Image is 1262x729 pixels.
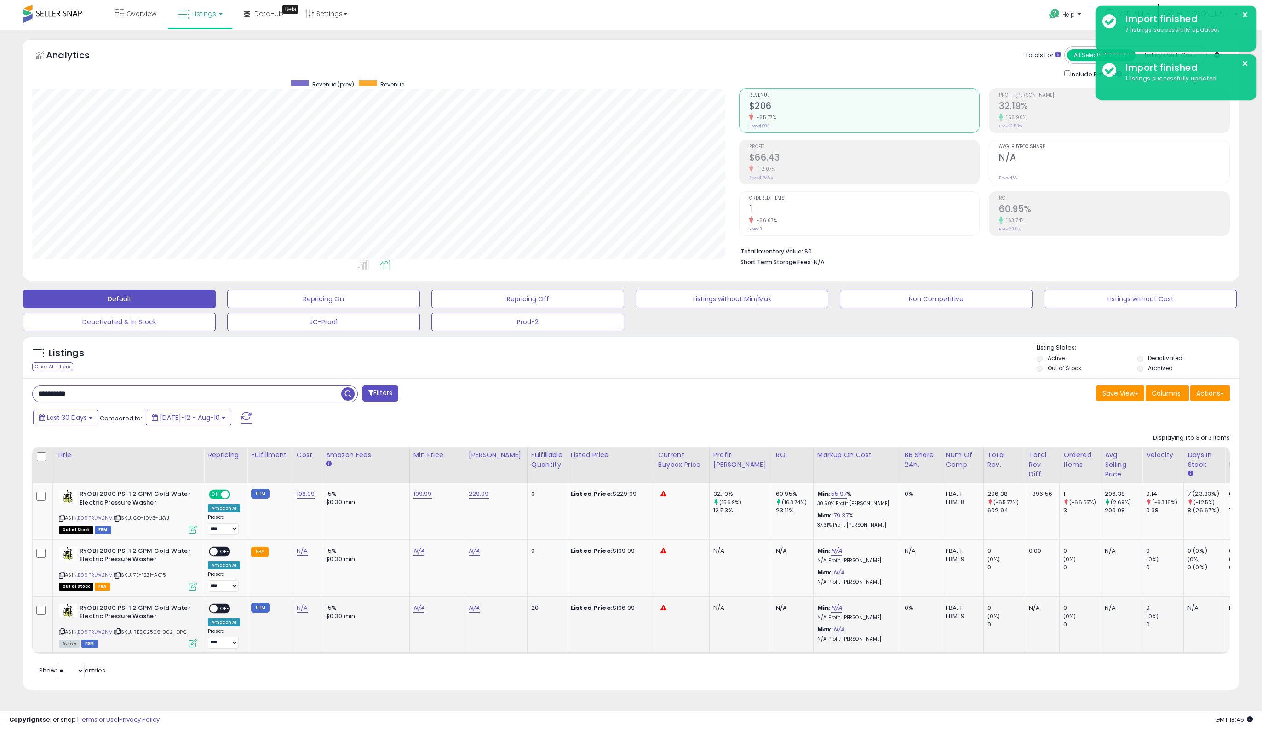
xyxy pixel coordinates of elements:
div: 0.14 [1146,490,1183,498]
a: N/A [833,625,844,634]
span: FBM [81,640,98,648]
button: Default [23,290,216,308]
div: 602.94 [987,506,1025,515]
div: N/A [776,604,806,612]
p: N/A Profit [PERSON_NAME] [817,636,894,643]
div: 15% [326,547,402,555]
div: Clear All Filters [32,362,73,371]
div: 206.38 [987,490,1025,498]
div: 32.19% [713,490,772,498]
div: 12.53% [713,506,772,515]
a: N/A [297,546,308,556]
small: FBA [251,547,268,557]
div: Displaying 1 to 3 of 3 items [1153,434,1230,442]
span: Revenue (prev) [312,80,354,88]
div: 0% [905,490,935,498]
div: Cost [297,450,318,460]
small: Prev: $75.55 [749,175,773,180]
span: [DATE]-12 - Aug-10 [160,413,220,422]
div: 0 [1146,563,1183,572]
small: 156.90% [1003,114,1027,121]
p: Listing States: [1037,344,1239,352]
b: Listed Price: [571,489,613,498]
h2: $66.43 [749,152,980,165]
div: 0.00 [1029,547,1052,555]
div: Min Price [413,450,461,460]
div: Fulfillment [251,450,288,460]
div: 23.11% [776,506,813,515]
div: FBM: 9 [946,612,976,620]
div: Ordered Items [1063,450,1097,470]
button: Listings without Cost [1044,290,1237,308]
b: Max: [817,625,833,634]
small: -12.07% [753,166,775,172]
img: 41f-pAo3DzL._SL40_.jpg [59,547,77,560]
small: (0%) [987,556,1000,563]
label: Out of Stock [1048,364,1081,372]
a: B09FRLW2NV [78,628,112,636]
div: FBM: 8 [946,498,976,506]
div: BB Share 24h. [905,450,938,470]
div: Velocity [1146,450,1180,460]
div: FBA: 1 [946,547,976,555]
div: $199.99 [571,547,647,555]
button: Actions [1190,385,1230,401]
button: × [1241,9,1249,21]
a: N/A [413,546,424,556]
label: Active [1048,354,1065,362]
button: × [1241,58,1249,69]
div: N/A [1029,604,1052,612]
small: (-65.77%) [993,499,1019,506]
a: N/A [469,603,480,613]
div: $229.99 [571,490,647,498]
span: | SKU: 7E-12ZI-A015 [114,571,166,579]
div: Amazon AI [208,504,240,512]
div: Amazon AI [208,561,240,569]
button: JC-Prod1 [227,313,420,331]
div: FBA: 1 [946,604,976,612]
p: 30.50% Profit [PERSON_NAME] [817,500,894,507]
a: Privacy Policy [119,715,160,724]
b: Min: [817,489,831,498]
b: Listed Price: [571,603,613,612]
span: Profit [PERSON_NAME] [999,93,1229,98]
div: Preset: [208,628,240,649]
span: FBM [95,526,111,534]
span: Show: entries [39,666,105,675]
a: N/A [831,546,842,556]
p: N/A Profit [PERSON_NAME] [817,557,894,564]
span: Ordered Items [749,196,980,201]
div: ASIN: [59,604,197,647]
a: B09FRLW2NV [78,571,112,579]
h2: 1 [749,204,980,216]
span: ON [210,491,221,499]
div: 0 [1146,620,1183,629]
small: Days In Stock. [1187,470,1193,478]
div: 7 (23.33%) [1187,490,1225,498]
b: Listed Price: [571,546,613,555]
button: Columns [1146,385,1189,401]
div: 1 listings successfully updated. [1119,75,1250,83]
div: Preset: [208,571,240,592]
b: Min: [817,603,831,612]
h2: N/A [999,152,1229,165]
a: Help [1042,1,1090,30]
div: 0 (0%) [1187,563,1225,572]
div: -396.56 [1029,490,1052,498]
div: Amazon AI [208,618,240,626]
a: N/A [833,568,844,577]
img: 41f-pAo3DzL._SL40_.jpg [59,604,77,617]
div: 0 [1063,563,1101,572]
div: Import finished [1119,61,1250,75]
small: (0%) [1146,556,1159,563]
small: (0%) [1229,556,1242,563]
label: Deactivated [1148,354,1182,362]
div: 0 [987,620,1025,629]
div: FBA: 1 [946,490,976,498]
b: RYOBI 2000 PSI 1.2 GPM Cold Water Electric Pressure Washer [80,547,191,566]
a: 108.99 [297,489,315,499]
div: N/A [1105,604,1135,612]
img: 41f-pAo3DzL._SL40_.jpg [59,490,77,503]
div: 0 [531,490,560,498]
span: Revenue [380,80,404,88]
